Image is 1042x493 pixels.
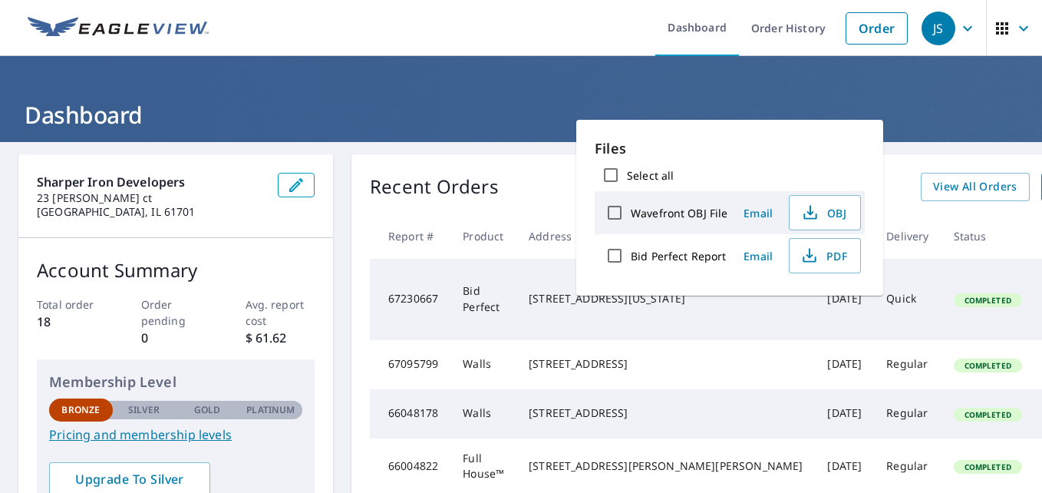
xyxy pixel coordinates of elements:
[595,138,865,159] p: Files
[141,329,211,347] p: 0
[789,238,861,273] button: PDF
[128,403,160,417] p: Silver
[529,458,803,474] div: [STREET_ADDRESS][PERSON_NAME][PERSON_NAME]
[49,425,302,444] a: Pricing and membership levels
[874,259,941,340] td: Quick
[194,403,220,417] p: Gold
[799,246,848,265] span: PDF
[37,191,265,205] p: 23 [PERSON_NAME] ct
[246,329,315,347] p: $ 61.62
[61,471,198,488] span: Upgrade To Silver
[874,389,941,438] td: Regular
[734,244,783,268] button: Email
[28,17,209,40] img: EV Logo
[922,12,955,45] div: JS
[846,12,908,45] a: Order
[955,360,1021,371] span: Completed
[450,340,516,389] td: Walls
[370,389,450,438] td: 66048178
[450,389,516,438] td: Walls
[61,403,100,417] p: Bronze
[37,313,107,331] p: 18
[37,205,265,219] p: [GEOGRAPHIC_DATA], IL 61701
[49,372,302,392] p: Membership Level
[789,195,861,230] button: OBJ
[246,296,315,329] p: Avg. report cost
[370,213,450,259] th: Report #
[631,249,726,263] label: Bid Perfect Report
[37,296,107,313] p: Total order
[246,403,295,417] p: Platinum
[874,213,941,259] th: Delivery
[37,173,265,191] p: sharper iron developers
[18,99,1024,131] h1: Dashboard
[815,340,874,389] td: [DATE]
[799,203,848,222] span: OBJ
[815,259,874,340] td: [DATE]
[141,296,211,329] p: Order pending
[955,462,1021,472] span: Completed
[529,405,803,421] div: [STREET_ADDRESS]
[740,249,777,263] span: Email
[740,206,777,220] span: Email
[370,259,450,340] td: 67230667
[941,213,1034,259] th: Status
[37,256,315,284] p: Account Summary
[370,173,499,201] p: Recent Orders
[516,213,815,259] th: Address
[734,201,783,225] button: Email
[955,409,1021,420] span: Completed
[370,340,450,389] td: 67095799
[631,206,727,220] label: Wavefront OBJ File
[529,356,803,372] div: [STREET_ADDRESS]
[933,177,1017,197] span: View All Orders
[921,173,1030,201] a: View All Orders
[450,213,516,259] th: Product
[955,295,1021,306] span: Completed
[450,259,516,340] td: Bid Perfect
[874,340,941,389] td: Regular
[627,168,674,183] label: Select all
[815,389,874,438] td: [DATE]
[529,291,803,306] div: [STREET_ADDRESS][US_STATE]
